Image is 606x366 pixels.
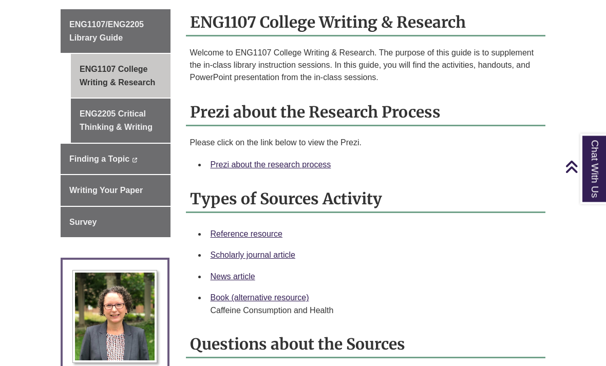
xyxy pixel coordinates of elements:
[211,161,331,169] a: Prezi about the research process
[186,332,546,359] h2: Questions about the Sources
[61,207,171,238] a: Survey
[61,10,171,53] a: ENG1107/ENG2205 Library Guide
[211,305,538,317] div: Caffeine Consumption and Health
[131,158,137,163] i: This link opens in a new window
[72,271,157,363] img: Profile Photo
[71,99,171,143] a: ENG2205 Critical Thinking & Writing
[61,176,171,206] a: Writing Your Paper
[61,144,171,175] a: Finding a Topic
[211,251,295,260] a: Scholarly journal article
[61,10,171,238] div: Guide Page Menu
[190,137,542,149] p: Please click on the link below to view the Prezi.
[186,100,546,127] h2: Prezi about the Research Process
[69,218,97,227] span: Survey
[190,47,542,84] p: Welcome to ENG1107 College Writing & Research. The purpose of this guide is to supplement the in-...
[69,155,129,164] span: Finding a Topic
[565,160,603,174] a: Back to Top
[211,294,309,302] a: Book (alternative resource)
[69,21,144,43] span: ENG1107/ENG2205 Library Guide
[211,230,283,239] a: Reference resource
[69,186,143,195] span: Writing Your Paper
[211,273,255,281] a: News article
[186,10,546,37] h2: ENG1107 College Writing & Research
[71,54,171,98] a: ENG1107 College Writing & Research
[186,186,546,214] h2: Types of Sources Activity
